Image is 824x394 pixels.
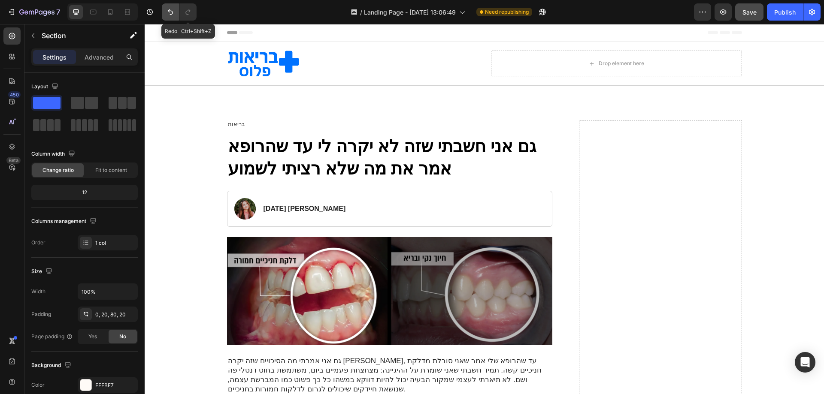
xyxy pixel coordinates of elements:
[3,3,64,21] button: 7
[31,239,45,247] div: Order
[767,3,803,21] button: Publish
[33,186,136,199] div: 12
[88,333,97,340] span: Yes
[85,53,114,62] p: Advanced
[83,97,407,104] p: בריאות
[31,360,73,371] div: Background
[742,9,757,16] span: Save
[6,157,21,164] div: Beta
[31,148,77,160] div: Column width
[31,288,45,295] div: Width
[31,266,54,277] div: Size
[360,8,362,17] span: /
[454,36,500,43] div: Drop element here
[95,239,136,247] div: 1 col
[364,8,456,17] span: Landing Page - [DATE] 13:06:49
[735,3,763,21] button: Save
[95,311,136,319] div: 0, 20, 80, 20
[119,333,126,340] span: No
[485,8,529,16] span: Need republishing
[82,213,408,321] img: gempages_581765924177052520-204000fb-cc01-4d57-ba62-ea7192598b05.png
[795,352,815,373] div: Open Intercom Messenger
[83,332,407,370] p: גם אני אמרתי מה הסיכויים שזה יקרה [PERSON_NAME], עד שהרופא שלי אמר שאני סובלת מדלקת חניכיים קשה. ...
[31,381,45,389] div: Color
[31,216,98,227] div: Columns management
[95,166,127,174] span: Fit to content
[119,181,201,188] strong: [DATE] [PERSON_NAME]
[82,110,408,156] h1: גם אני חשבתי שזה לא יקרה לי עד שהרופא אמר את מה שלא רציתי לשמוע
[162,3,197,21] div: Undo/Redo
[90,174,111,195] img: gempages_581765924177052520-ad53b4f5-b94d-40ef-abb8-cdf4947d7ef8.webp
[56,7,60,17] p: 7
[78,284,137,299] input: Auto
[31,310,51,318] div: Padding
[42,166,74,174] span: Change ratio
[95,382,136,389] div: FFFBF7
[42,53,67,62] p: Settings
[31,333,73,340] div: Page padding
[42,30,112,41] p: Section
[145,24,824,394] iframe: Design area
[8,91,21,98] div: 450
[774,8,796,17] div: Publish
[31,81,60,93] div: Layout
